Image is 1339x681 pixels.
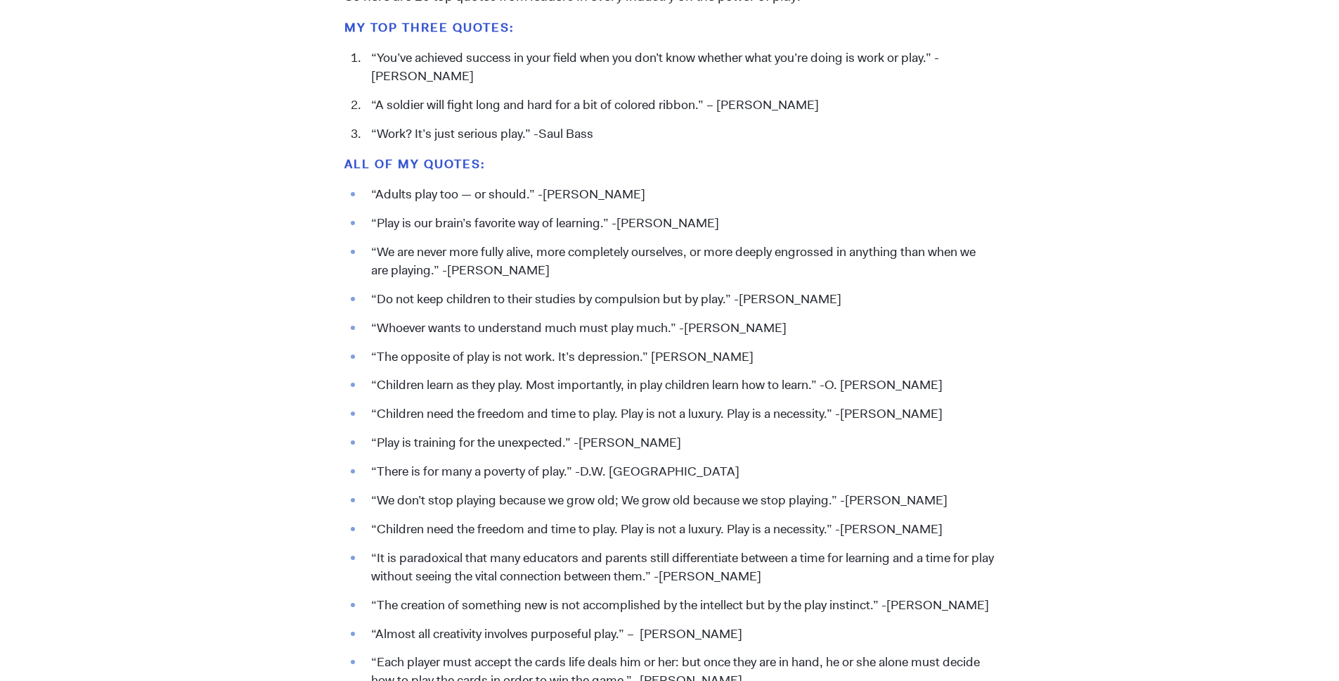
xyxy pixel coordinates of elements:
li: “Play is training for the unexpected.” -[PERSON_NAME] [364,434,995,452]
li: “Almost all creativity involves purposeful play.” – [PERSON_NAME] [364,625,995,644]
li: “You’ve achieved success in your field when you don’t know whether what you’re doing is work or p... [364,49,995,86]
li: “Adults play too — or should.” -[PERSON_NAME] [364,186,995,204]
li: “The creation of something new is not accomplished by the intellect but by the play instinct.” -[... [364,597,995,615]
li: “A soldier will fight long and hard for a bit of colored ribbon.” – [PERSON_NAME] [364,96,995,115]
li: “There is for many a poverty of play.” -D.W. [GEOGRAPHIC_DATA] [364,463,995,481]
li: “It is paradoxical that many educators and parents still differentiate between a time for learnin... [364,549,995,586]
li: “Children need the freedom and time to play. Play is not a luxury. Play is a necessity.” -[PERSON... [364,521,995,539]
li: “We don’t stop playing because we grow old; We grow old because we stop playing.” -[PERSON_NAME] [364,492,995,510]
li: “Children learn as they play. Most importantly, in play children learn how to learn.” -O. [PERSON... [364,376,995,395]
li: “Children need the freedom and time to play. Play is not a luxury. Play is a necessity.” -[PERSON... [364,405,995,424]
li: “Play is our brain’s favorite way of learning.” -[PERSON_NAME] [364,215,995,233]
li: “Work? It’s just serious play.” -Saul Bass [364,125,995,144]
strong: My top three QUOTES: [344,20,515,35]
li: “Do not keep children to their studies by compulsion but by play.” -[PERSON_NAME] [364,291,995,309]
li: “Whoever wants to understand much must play much.” -[PERSON_NAME] [364,319,995,338]
strong: All of my QUOTES: [344,156,486,172]
li: “The opposite of play is not work. It’s depression.” [PERSON_NAME] [364,348,995,367]
li: “We are never more fully alive, more completely ourselves, or more deeply engrossed in anything t... [364,243,995,280]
